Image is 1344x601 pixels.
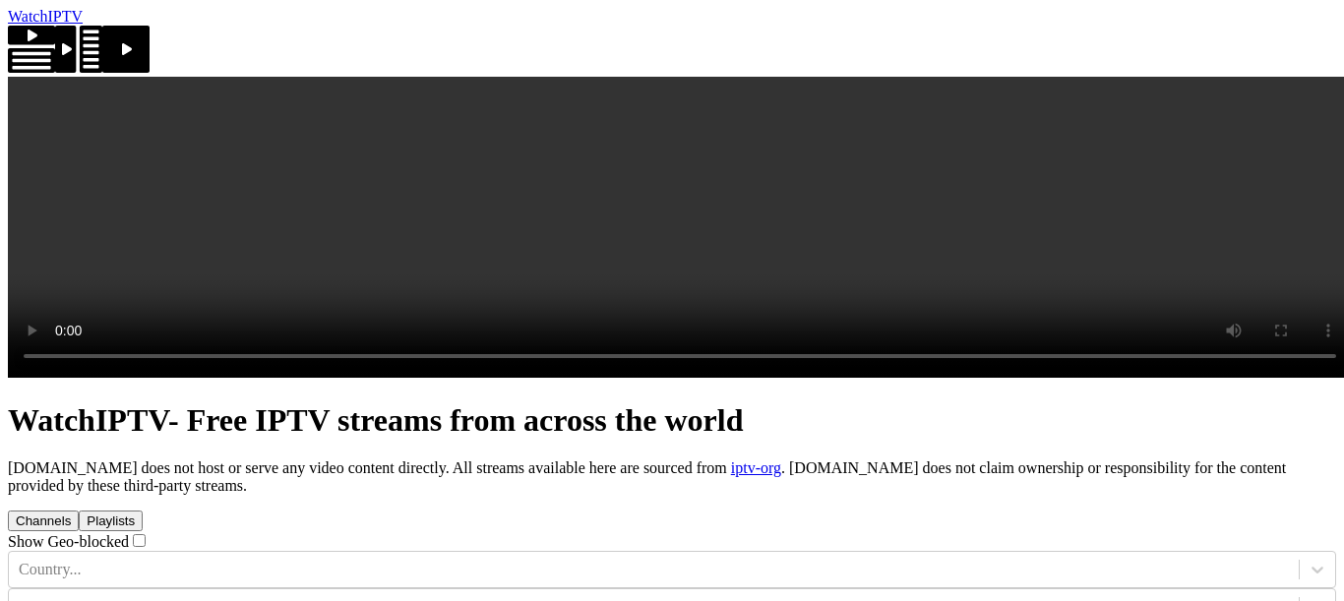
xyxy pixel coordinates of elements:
[8,459,1336,495] p: [DOMAIN_NAME] does not host or serve any video content directly. All streams available here are s...
[8,511,79,531] button: Channels
[8,402,168,438] span: WatchIPTV
[731,459,781,476] a: iptv-org
[8,402,1336,439] h1: - Free IPTV streams from across the world
[8,533,129,550] label: Show Geo-blocked
[79,511,143,531] button: Playlists
[8,8,83,25] a: WatchIPTV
